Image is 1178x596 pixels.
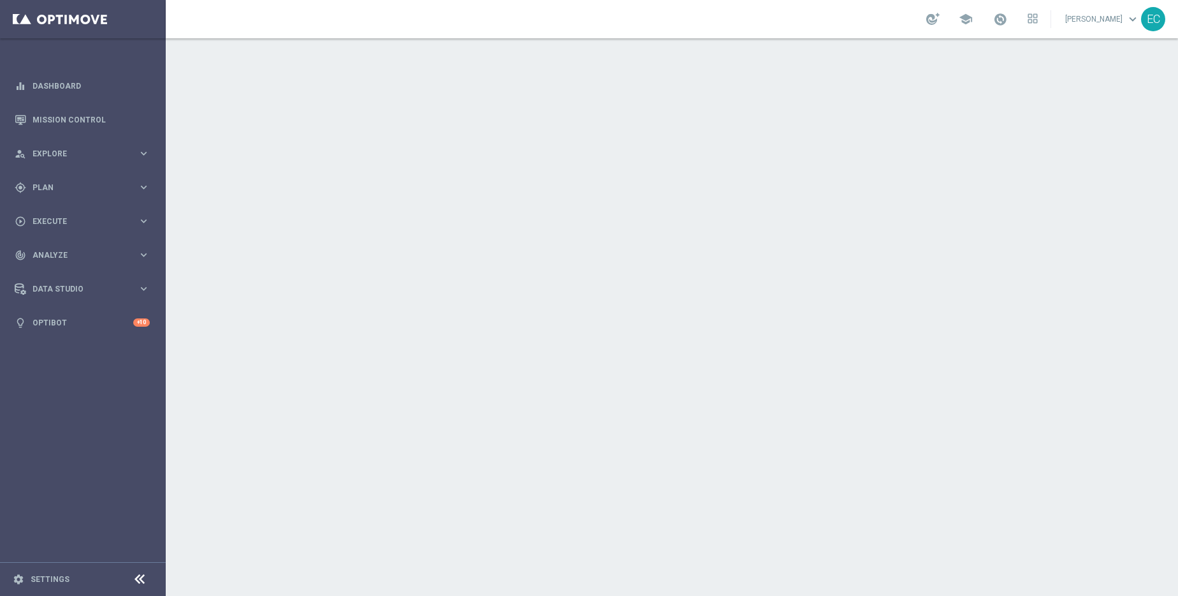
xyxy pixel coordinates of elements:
button: equalizer Dashboard [14,81,150,91]
span: Execute [33,218,138,225]
div: Explore [15,148,138,160]
button: gps_fixed Plan keyboard_arrow_right [14,183,150,193]
div: Dashboard [15,69,150,103]
i: person_search [15,148,26,160]
i: keyboard_arrow_right [138,215,150,227]
a: Mission Control [33,103,150,137]
span: Explore [33,150,138,158]
div: Plan [15,182,138,193]
div: Data Studio [15,283,138,295]
i: settings [13,574,24,585]
i: lightbulb [15,317,26,329]
div: Analyze [15,250,138,261]
i: keyboard_arrow_right [138,181,150,193]
a: [PERSON_NAME]keyboard_arrow_down [1064,10,1141,29]
span: Plan [33,184,138,191]
i: keyboard_arrow_right [138,249,150,261]
div: +10 [133,318,150,327]
span: keyboard_arrow_down [1126,12,1140,26]
i: gps_fixed [15,182,26,193]
i: equalizer [15,80,26,92]
button: Mission Control [14,115,150,125]
div: Mission Control [15,103,150,137]
span: Data Studio [33,285,138,293]
button: play_circle_outline Execute keyboard_arrow_right [14,216,150,227]
div: Optibot [15,306,150,339]
button: Data Studio keyboard_arrow_right [14,284,150,294]
a: Settings [31,576,69,583]
div: Execute [15,216,138,227]
span: school [959,12,973,26]
span: Analyze [33,251,138,259]
i: keyboard_arrow_right [138,283,150,295]
i: play_circle_outline [15,216,26,227]
div: EC [1141,7,1165,31]
button: track_changes Analyze keyboard_arrow_right [14,250,150,260]
a: Optibot [33,306,133,339]
a: Dashboard [33,69,150,103]
i: track_changes [15,250,26,261]
i: keyboard_arrow_right [138,147,150,160]
button: lightbulb Optibot +10 [14,318,150,328]
button: person_search Explore keyboard_arrow_right [14,149,150,159]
